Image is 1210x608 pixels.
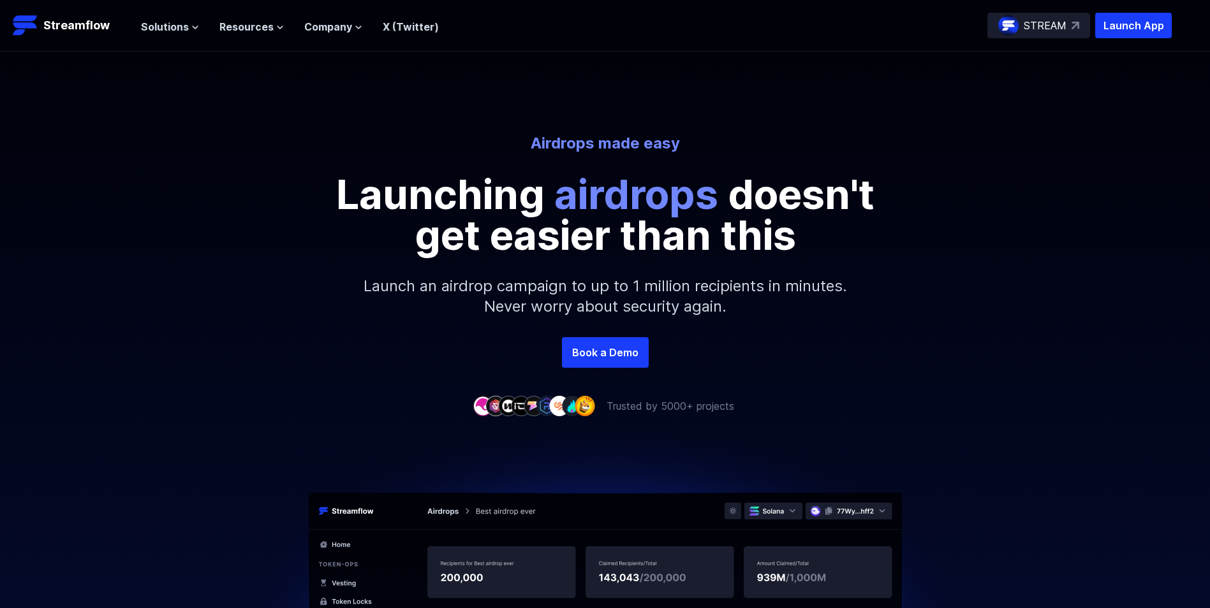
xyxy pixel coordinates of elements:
[473,396,493,416] img: company-1
[1072,22,1079,29] img: top-right-arrow.svg
[1024,18,1066,33] p: STREAM
[485,396,506,416] img: company-2
[219,19,274,34] span: Resources
[575,396,595,416] img: company-9
[498,396,519,416] img: company-3
[383,20,439,33] a: X (Twitter)
[304,19,352,34] span: Company
[331,256,880,337] p: Launch an airdrop campaign to up to 1 million recipients in minutes. Never worry about security a...
[607,398,734,414] p: Trusted by 5000+ projects
[13,13,128,38] a: Streamflow
[141,19,189,34] span: Solutions
[987,13,1090,38] a: STREAM
[554,170,718,219] span: airdrops
[1095,13,1172,38] button: Launch App
[536,396,557,416] img: company-6
[318,174,892,256] p: Launching doesn't get easier than this
[998,15,1019,36] img: streamflow-logo-circle.png
[13,13,38,38] img: Streamflow Logo
[562,337,649,368] a: Book a Demo
[219,19,284,34] button: Resources
[304,19,362,34] button: Company
[524,396,544,416] img: company-5
[562,396,582,416] img: company-8
[252,133,959,154] p: Airdrops made easy
[549,396,570,416] img: company-7
[141,19,199,34] button: Solutions
[511,396,531,416] img: company-4
[43,17,110,34] p: Streamflow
